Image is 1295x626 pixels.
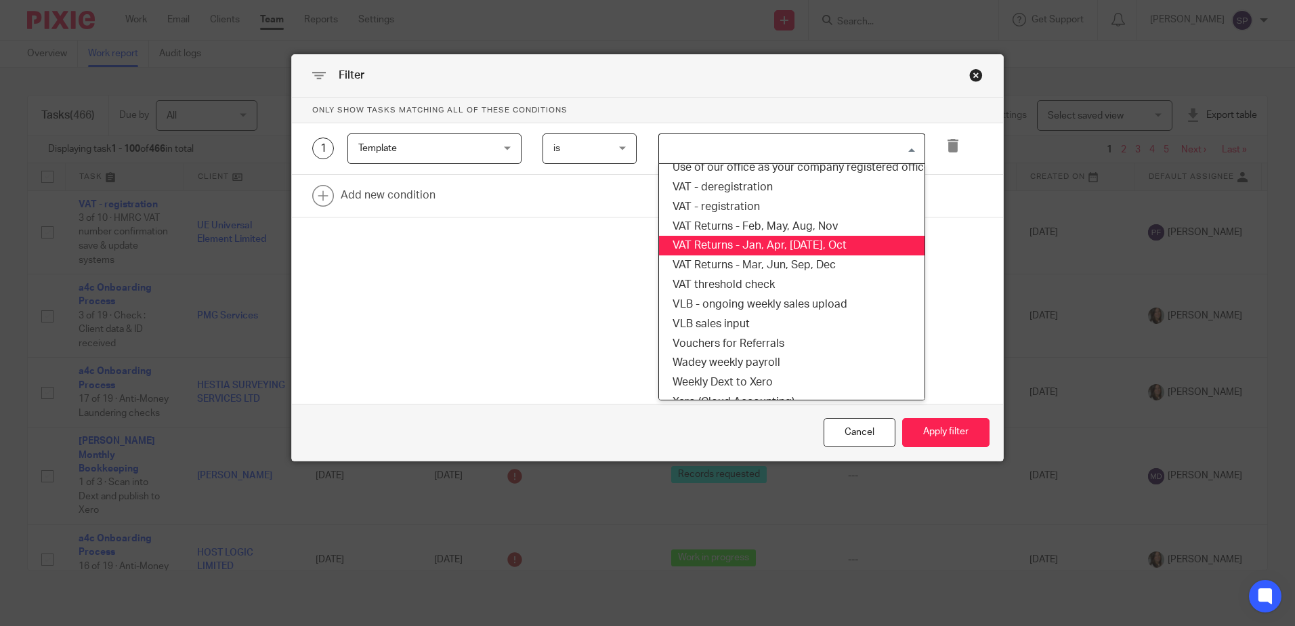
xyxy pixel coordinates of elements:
[659,158,925,178] li: Use of our office as your company registered office
[292,98,1003,123] p: Only show tasks matching all of these conditions
[659,236,925,255] li: VAT Returns - Jan, Apr, [DATE], Oct
[659,217,925,236] li: VAT Returns - Feb, May, Aug, Nov
[553,144,560,153] span: is
[902,418,990,447] button: Apply filter
[339,70,364,81] span: Filter
[659,295,925,314] li: VLB - ongoing weekly sales upload
[659,275,925,295] li: VAT threshold check
[824,418,895,447] div: Close this dialog window
[659,392,925,412] li: Xero (Cloud Accounting)
[659,178,925,197] li: VAT - deregistration
[659,197,925,217] li: VAT - registration
[658,133,925,164] div: Search for option
[312,138,334,159] div: 1
[969,68,983,82] div: Close this dialog window
[358,144,397,153] span: Template
[659,334,925,354] li: Vouchers for Referrals
[660,137,917,161] input: Search for option
[659,373,925,392] li: Weekly Dext to Xero
[659,353,925,373] li: Wadey weekly payroll
[659,314,925,334] li: VLB sales input
[659,255,925,275] li: VAT Returns - Mar, Jun, Sep, Dec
